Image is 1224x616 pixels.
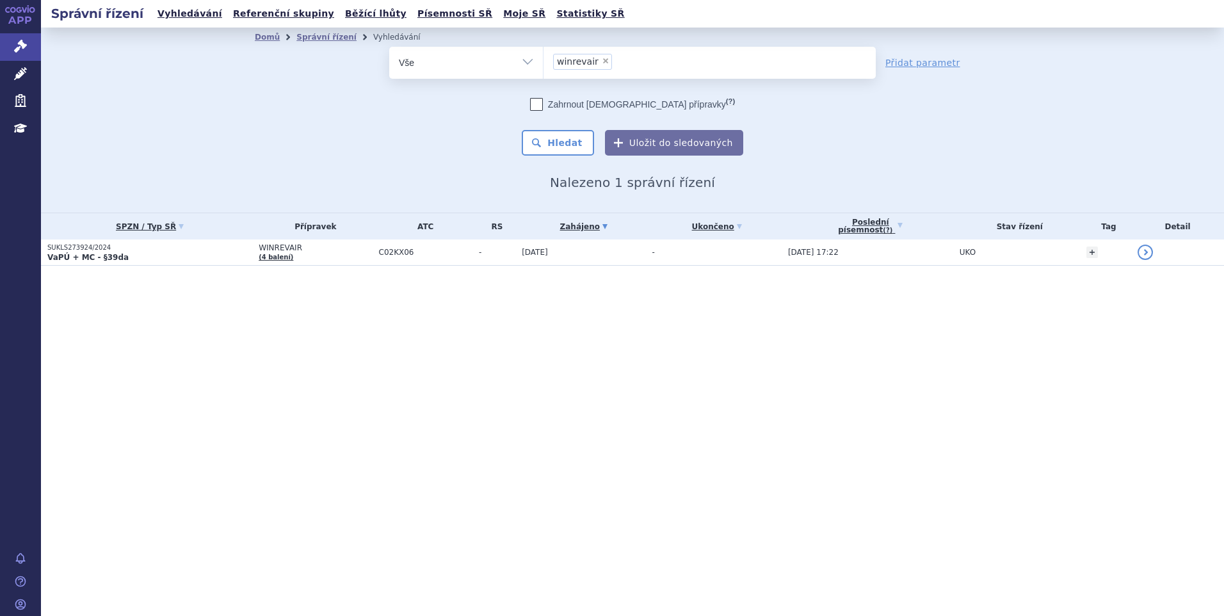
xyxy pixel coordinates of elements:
[341,5,410,22] a: Běžící lhůty
[414,5,496,22] a: Písemnosti SŘ
[550,175,715,190] span: Nalezeno 1 správní řízení
[479,248,515,257] span: -
[522,130,594,156] button: Hledat
[616,53,623,69] input: winrevair
[47,253,129,262] strong: VaPÚ + MC - §39da
[1138,245,1153,260] a: detail
[259,243,372,252] span: WINREVAIR
[726,97,735,106] abbr: (?)
[1131,213,1224,239] th: Detail
[379,248,473,257] span: C02KX06
[530,98,735,111] label: Zahrnout [DEMOGRAPHIC_DATA] přípravky
[296,33,357,42] a: Správní řízení
[788,248,839,257] span: [DATE] 17:22
[1086,247,1098,258] a: +
[373,28,437,47] li: Vyhledávání
[252,213,372,239] th: Přípravek
[1080,213,1131,239] th: Tag
[47,218,252,236] a: SPZN / Typ SŘ
[154,5,226,22] a: Vyhledávání
[552,5,628,22] a: Statistiky SŘ
[522,218,645,236] a: Zahájeno
[229,5,338,22] a: Referenční skupiny
[885,56,960,69] a: Přidat parametr
[652,248,654,257] span: -
[602,57,609,65] span: ×
[605,130,743,156] button: Uložit do sledovaných
[41,4,154,22] h2: Správní řízení
[373,213,473,239] th: ATC
[960,248,976,257] span: UKO
[255,33,280,42] a: Domů
[557,57,599,66] span: winrevair
[883,227,892,234] abbr: (?)
[788,213,953,239] a: Poslednípísemnost(?)
[499,5,549,22] a: Moje SŘ
[522,248,548,257] span: [DATE]
[472,213,515,239] th: RS
[259,254,293,261] a: (4 balení)
[47,243,252,252] p: SUKLS273924/2024
[953,213,1080,239] th: Stav řízení
[652,218,781,236] a: Ukončeno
